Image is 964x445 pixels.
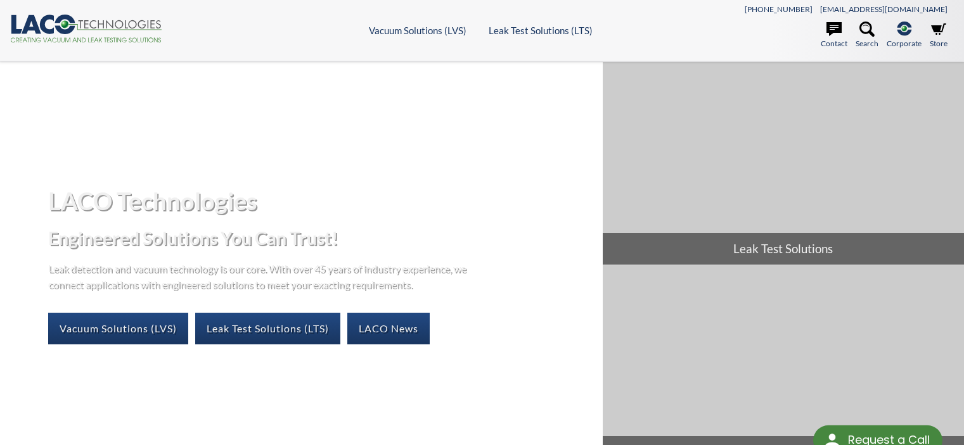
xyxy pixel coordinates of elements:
[369,25,466,36] a: Vacuum Solutions (LVS)
[856,22,878,49] a: Search
[48,313,188,344] a: Vacuum Solutions (LVS)
[745,4,813,14] a: [PHONE_NUMBER]
[48,260,473,292] p: Leak detection and vacuum technology is our core. With over 45 years of industry experience, we c...
[347,313,430,344] a: LACO News
[195,313,340,344] a: Leak Test Solutions (LTS)
[820,4,948,14] a: [EMAIL_ADDRESS][DOMAIN_NAME]
[48,185,593,216] h1: LACO Technologies
[489,25,593,36] a: Leak Test Solutions (LTS)
[48,227,593,250] h2: Engineered Solutions You Can Trust!
[603,233,964,265] span: Leak Test Solutions
[821,22,847,49] a: Contact
[887,37,922,49] span: Corporate
[930,22,948,49] a: Store
[603,62,964,265] a: Leak Test Solutions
